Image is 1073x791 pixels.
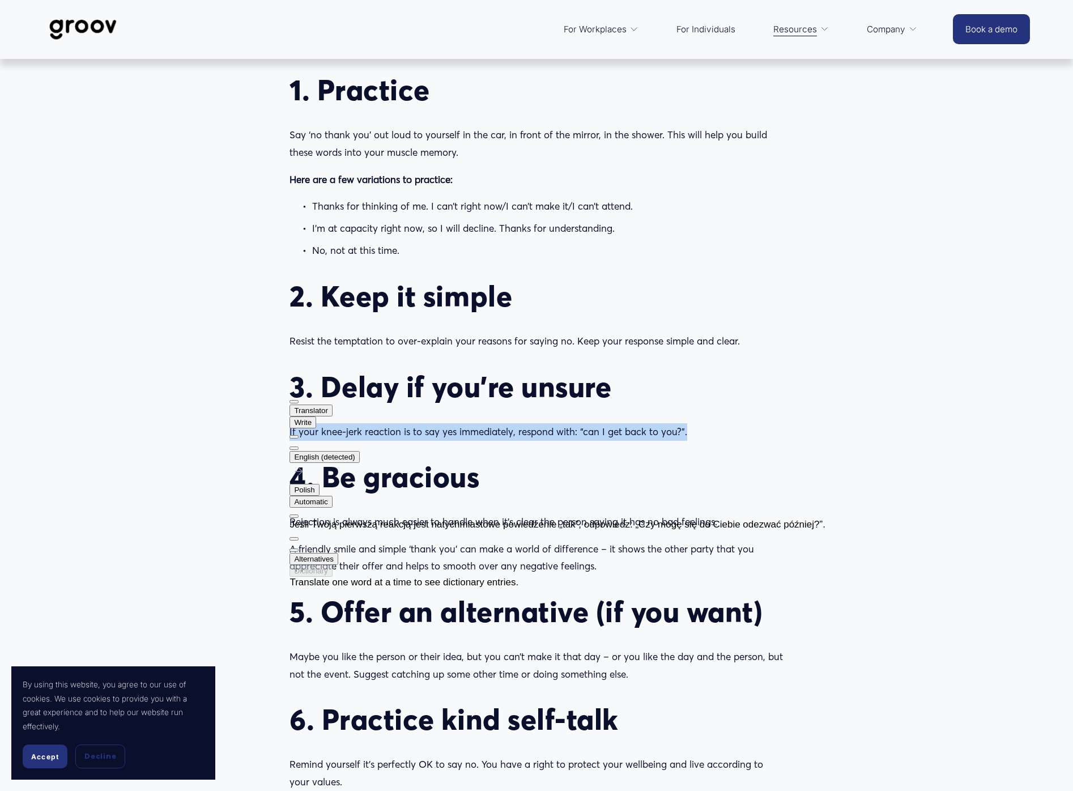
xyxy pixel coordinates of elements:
strong: Here are a few variations to practice: [289,173,453,185]
p: Remind yourself it’s perfectly OK to say no. You have a right to protect your wellbeing and live ... [289,756,783,790]
p: I’m at capacity right now, so I will decline. Thanks for understanding. [312,220,783,237]
button: Accept [23,745,67,768]
button: Decline [75,745,125,768]
a: folder dropdown [861,16,923,43]
p: Resist the temptation to over-explain your reasons for saying no. Keep your response simple and c... [289,333,783,350]
a: folder dropdown [558,16,644,43]
a: For Individuals [671,16,741,43]
p: Say ‘no thank you’ out loud to yourself in the car, in front of the mirror, in the shower. This w... [289,126,783,161]
h2: 6. Practice kind self-talk [289,702,783,737]
p: Maybe you like the person or their idea, but you can’t make it that day – or you like the day and... [289,648,783,683]
span: Decline [84,751,116,762]
p: Thanks for thinking of me. I can’t right now/I can’t make it/I can’t attend. [312,198,783,215]
p: By using this website, you agree to our use of cookies. We use cookies to provide you with a grea... [23,678,204,733]
span: Accept [31,752,59,761]
a: Book a demo [953,14,1030,44]
section: Cookie banner [11,666,215,780]
h2: 3. Delay if you’re unsure [289,369,783,404]
h2: 2. Keep it simple [289,279,783,313]
span: For Workplaces [564,22,627,37]
h2: 5. Offer an alternative (if you want) [289,594,783,629]
img: Groov | Workplace Science Platform | Unlock Performance | Drive Results [43,11,123,48]
p: No, not at this time. [312,242,783,260]
span: Resources [773,22,817,37]
span: Company [867,22,905,37]
a: folder dropdown [768,16,834,43]
h2: 1. Practice [289,73,783,107]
